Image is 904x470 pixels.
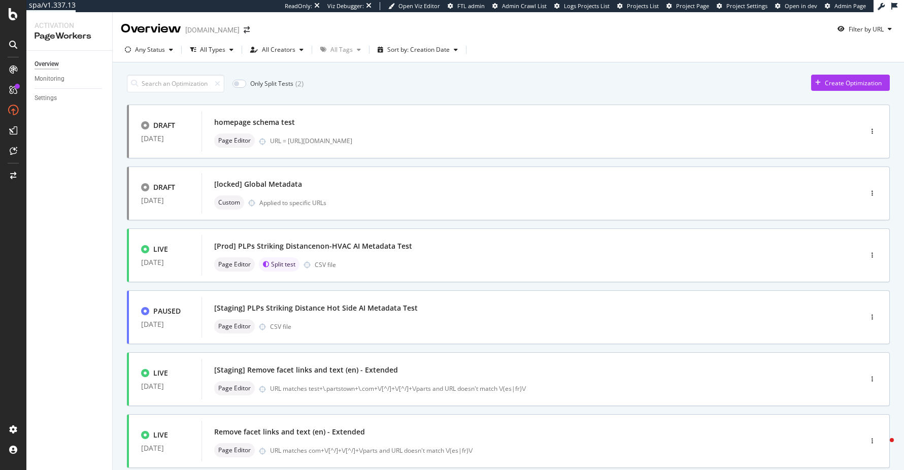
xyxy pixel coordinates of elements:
[35,59,105,70] a: Overview
[214,303,418,313] div: [Staging] PLPs Striking Distance Hot Side AI Metadata Test
[448,2,485,10] a: FTL admin
[214,427,365,437] div: Remove facet links and text (en) - Extended
[627,2,659,10] span: Projects List
[214,319,255,333] div: neutral label
[327,2,364,10] div: Viz Debugger:
[833,21,896,37] button: Filter by URL
[785,2,817,10] span: Open in dev
[849,25,884,33] div: Filter by URL
[834,2,866,10] span: Admin Page
[141,258,189,266] div: [DATE]
[726,2,767,10] span: Project Settings
[811,75,890,91] button: Create Optimization
[141,135,189,143] div: [DATE]
[270,446,819,455] div: URL matches com+\/[^/]+\/[^/]+\/parts and URL doesn't match \/(es|fr)\/
[153,306,181,316] div: PAUSED
[141,382,189,390] div: [DATE]
[141,320,189,328] div: [DATE]
[200,47,225,53] div: All Types
[35,74,105,84] a: Monitoring
[35,20,104,30] div: Activation
[35,30,104,42] div: PageWorkers
[153,182,175,192] div: DRAFT
[492,2,547,10] a: Admin Crawl List
[374,42,462,58] button: Sort by: Creation Date
[825,79,882,87] div: Create Optimization
[270,137,819,145] div: URL = [URL][DOMAIN_NAME]
[218,261,251,267] span: Page Editor
[270,384,819,393] div: URL matches test+\.partstown+\.com+\/[^/]+\/[^/]+\/parts and URL doesn't match \/(es|fr)\/
[121,20,181,38] div: Overview
[127,75,224,92] input: Search an Optimization
[244,26,250,33] div: arrow-right-arrow-left
[502,2,547,10] span: Admin Crawl List
[218,138,251,144] span: Page Editor
[35,74,64,84] div: Monitoring
[214,257,255,272] div: neutral label
[153,244,168,254] div: LIVE
[775,2,817,10] a: Open in dev
[214,365,398,375] div: [Staging] Remove facet links and text (en) - Extended
[676,2,709,10] span: Project Page
[35,93,105,104] a: Settings
[153,120,175,130] div: DRAFT
[617,2,659,10] a: Projects List
[218,447,251,453] span: Page Editor
[717,2,767,10] a: Project Settings
[135,47,165,53] div: Any Status
[218,199,240,206] span: Custom
[153,368,168,378] div: LIVE
[214,195,244,210] div: neutral label
[457,2,485,10] span: FTL admin
[35,93,57,104] div: Settings
[259,198,326,207] div: Applied to specific URLs
[218,323,251,329] span: Page Editor
[35,59,59,70] div: Overview
[186,42,238,58] button: All Types
[214,179,302,189] div: [locked] Global Metadata
[315,260,336,269] div: CSV file
[185,25,240,35] div: [DOMAIN_NAME]
[554,2,610,10] a: Logs Projects List
[666,2,709,10] a: Project Page
[262,47,295,53] div: All Creators
[295,79,304,89] div: ( 2 )
[153,430,168,440] div: LIVE
[214,381,255,395] div: neutral label
[271,261,295,267] span: Split test
[250,79,293,88] div: Only Split Tests
[214,133,255,148] div: neutral label
[214,443,255,457] div: neutral label
[259,257,299,272] div: brand label
[869,435,894,460] iframe: Intercom live chat
[564,2,610,10] span: Logs Projects List
[141,196,189,205] div: [DATE]
[270,322,291,331] div: CSV file
[285,2,312,10] div: ReadOnly:
[387,47,450,53] div: Sort by: Creation Date
[214,117,295,127] div: homepage schema test
[316,42,365,58] button: All Tags
[825,2,866,10] a: Admin Page
[246,42,308,58] button: All Creators
[330,47,353,53] div: All Tags
[398,2,440,10] span: Open Viz Editor
[141,444,189,452] div: [DATE]
[388,2,440,10] a: Open Viz Editor
[218,385,251,391] span: Page Editor
[214,241,412,251] div: [Prod] PLPs Striking Distancenon-HVAC AI Metadata Test
[121,42,177,58] button: Any Status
